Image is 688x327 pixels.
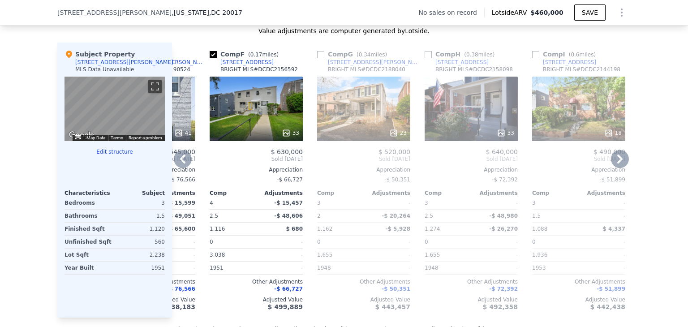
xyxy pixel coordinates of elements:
a: Terms (opens in new tab) [111,135,123,140]
span: -$ 51,899 [597,286,625,292]
div: Value adjustments are computer generated by Lotside . [57,26,631,35]
div: 1951 [116,262,165,274]
div: Lot Sqft [64,249,113,261]
div: 560 [116,236,165,248]
span: 0.17 [250,52,262,58]
span: -$ 49,051 [167,213,195,219]
span: Sold [DATE] [425,155,518,163]
span: -$ 76,566 [169,176,195,183]
span: ( miles) [353,52,391,58]
span: 3 [532,200,536,206]
div: 33 [497,129,514,138]
div: [STREET_ADDRESS][PERSON_NAME] [328,59,421,66]
div: Comp H [425,50,498,59]
button: SAVE [574,4,606,21]
div: 1948 [317,262,362,274]
div: - [365,262,410,274]
div: - [150,249,195,261]
div: BRIGHT MLS # DCDC2188040 [328,66,405,73]
button: Edit structure [64,148,165,155]
span: $ 4,337 [603,226,625,232]
div: Other Adjustments [532,278,625,285]
button: Toggle fullscreen view [148,80,162,93]
span: 0 [210,239,213,245]
div: 2.5 [210,210,254,222]
div: No sales on record [419,8,484,17]
div: Comp [210,189,256,197]
div: - [150,236,195,248]
div: Other Adjustments [210,278,303,285]
span: -$ 48,606 [274,213,303,219]
div: - [473,197,518,209]
div: 33 [282,129,299,138]
div: - [150,262,195,274]
div: Comp [425,189,471,197]
img: Google [67,129,96,141]
div: - [580,262,625,274]
span: 1,162 [317,226,332,232]
span: -$ 48,980 [489,213,518,219]
span: 3 [317,200,321,206]
div: 2.5 [425,210,469,222]
span: -$ 51,899 [599,176,625,183]
div: MLS Data Unavailable [75,66,134,73]
span: , DC 20017 [209,9,242,16]
div: [STREET_ADDRESS] [220,59,274,66]
div: [STREET_ADDRESS][PERSON_NAME] [75,59,173,66]
span: $ 640,000 [486,148,518,155]
span: 3,038 [210,252,225,258]
span: -$ 50,351 [384,176,410,183]
span: ( miles) [565,52,599,58]
span: 0 [425,239,428,245]
div: - [580,210,625,222]
span: -$ 20,264 [382,213,410,219]
span: Lotside ARV [492,8,530,17]
span: 4 [210,200,213,206]
span: $ 490,000 [593,148,625,155]
div: Adjustments [471,189,518,197]
div: 1.5 [116,210,165,222]
div: - [580,197,625,209]
div: 2 [317,210,362,222]
div: Map [64,77,165,141]
div: 3 [116,197,165,209]
span: -$ 26,270 [489,226,518,232]
span: Sold [DATE] [532,155,625,163]
span: Sold [DATE] [210,155,303,163]
div: - [258,262,303,274]
span: , [US_STATE] [172,8,242,17]
span: 1,088 [532,226,547,232]
div: Finished Sqft [64,223,113,235]
span: 0 [317,239,321,245]
span: $ 645,000 [163,148,195,155]
div: - [580,236,625,248]
div: 1953 [532,262,577,274]
span: [STREET_ADDRESS][PERSON_NAME] [57,8,172,17]
span: 0.6 [571,52,579,58]
span: -$ 15,599 [167,200,195,206]
div: 23 [389,129,407,138]
div: - [365,236,410,248]
div: BRIGHT MLS # DCDC2144198 [543,66,620,73]
span: 3 [425,200,428,206]
span: $460,000 [530,9,563,16]
span: 1,116 [210,226,225,232]
span: -$ 72,392 [492,176,518,183]
div: [STREET_ADDRESS] [435,59,489,66]
span: -$ 72,392 [489,286,518,292]
div: Comp I [532,50,599,59]
a: [STREET_ADDRESS] [425,59,489,66]
span: ( miles) [460,52,498,58]
div: - [473,249,518,261]
a: [STREET_ADDRESS] [532,59,596,66]
span: -$ 66,727 [274,286,303,292]
div: Comp [532,189,579,197]
div: Comp F [210,50,282,59]
div: Bathrooms [64,210,113,222]
div: Adjusted Value [317,296,410,303]
span: $ 492,358 [483,303,518,310]
div: Bedrooms [64,197,113,209]
div: 1,120 [116,223,165,235]
span: 1,655 [317,252,332,258]
span: -$ 50,351 [382,286,410,292]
